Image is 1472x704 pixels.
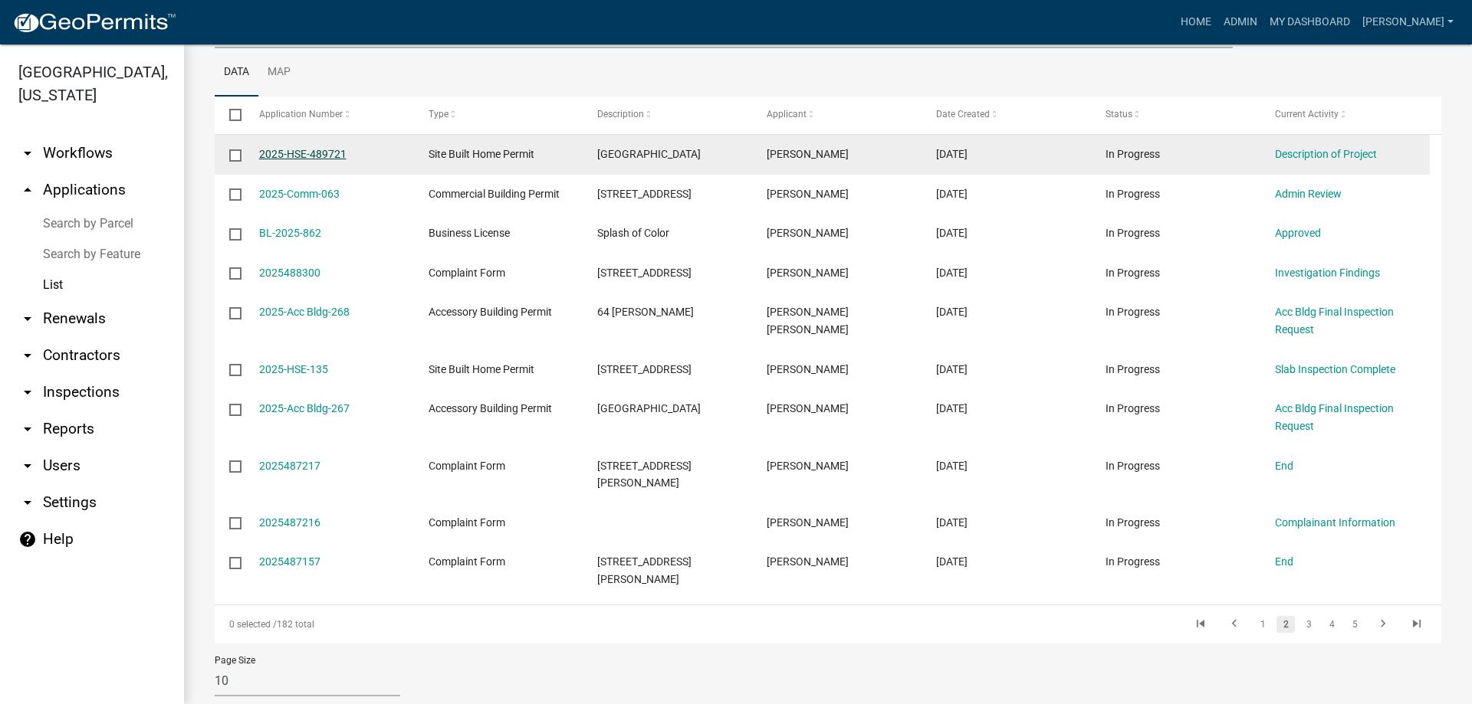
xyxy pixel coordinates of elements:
[936,306,968,318] span: 10/05/2025
[1275,460,1293,472] a: End
[936,460,968,472] span: 10/02/2025
[922,97,1091,133] datatable-header-cell: Date Created
[18,530,37,548] i: help
[597,267,692,279] span: 692 WELLINGTON DR
[429,516,505,529] span: Complaint Form
[936,148,968,160] span: 10/08/2025
[1106,188,1160,200] span: In Progress
[597,363,692,375] span: 1420 GUNTERS MILL RD
[18,420,37,438] i: arrow_drop_down
[752,97,922,133] datatable-header-cell: Applicant
[1251,611,1274,637] li: page 1
[215,48,258,97] a: Data
[259,402,350,414] a: 2025-Acc Bldg-267
[429,148,534,160] span: Site Built Home Permit
[936,363,968,375] span: 10/03/2025
[767,363,849,375] span: Cory Rogers
[767,555,849,568] span: Tammie
[767,267,849,279] span: Tammie
[244,97,413,133] datatable-header-cell: Application Number
[429,363,534,375] span: Site Built Home Permit
[259,267,320,279] a: 2025488300
[1275,267,1380,279] a: Investigation Findings
[597,402,701,414] span: 333 JUNIPER CREEK WEST
[215,605,699,643] div: 182 total
[1106,109,1132,120] span: Status
[18,383,37,401] i: arrow_drop_down
[1276,616,1295,633] a: 2
[259,555,320,568] a: 2025487157
[1253,616,1272,633] a: 1
[597,109,644,120] span: Description
[1275,227,1321,239] a: Approved
[1275,109,1339,120] span: Current Activity
[936,402,968,414] span: 10/02/2025
[1356,8,1460,37] a: [PERSON_NAME]
[1106,402,1160,414] span: In Progress
[767,109,807,120] span: Applicant
[1275,306,1394,336] a: Acc Bldg Final Inspection Request
[259,148,347,160] a: 2025-HSE-489721
[767,306,849,336] span: James Colt Frost
[259,460,320,472] a: 2025487217
[1091,97,1260,133] datatable-header-cell: Status
[936,555,968,568] span: 10/02/2025
[1322,616,1341,633] a: 4
[767,460,849,472] span: Tammie
[259,363,328,375] a: 2025-HSE-135
[1217,8,1263,37] a: Admin
[429,460,505,472] span: Complaint Form
[1175,8,1217,37] a: Home
[429,267,505,279] span: Complaint Form
[429,402,552,414] span: Accessory Building Permit
[1220,616,1249,633] a: go to previous page
[597,227,669,239] span: Splash of Color
[767,148,849,160] span: Kenneth Young
[18,493,37,512] i: arrow_drop_down
[259,109,343,120] span: Application Number
[18,457,37,475] i: arrow_drop_down
[1106,267,1160,279] span: In Progress
[429,555,505,568] span: Complaint Form
[1106,148,1160,160] span: In Progress
[1275,555,1293,568] a: End
[1299,616,1318,633] a: 3
[936,227,968,239] span: 10/06/2025
[1106,306,1160,318] span: In Progress
[18,309,37,328] i: arrow_drop_down
[215,97,244,133] datatable-header-cell: Select
[1260,97,1430,133] datatable-header-cell: Current Activity
[936,516,968,529] span: 10/02/2025
[1106,227,1160,239] span: In Progress
[1345,616,1364,633] a: 5
[583,97,752,133] datatable-header-cell: Description
[1402,616,1431,633] a: go to last page
[1343,611,1366,637] li: page 5
[1275,363,1395,375] a: Slab Inspection Complete
[429,306,552,318] span: Accessory Building Permit
[597,306,694,318] span: 64 BLASINGAME RD
[1297,611,1320,637] li: page 3
[413,97,583,133] datatable-header-cell: Type
[597,460,692,490] span: 1502 CARL SUTTON RD
[767,188,849,200] span: Ayla Holthaus
[936,109,990,120] span: Date Created
[1263,8,1356,37] a: My Dashboard
[429,188,560,200] span: Commercial Building Permit
[767,402,849,414] span: Heather Daniel
[597,188,692,200] span: 1770 GA HWY 42 S
[259,227,321,239] a: BL-2025-862
[936,267,968,279] span: 10/06/2025
[1106,363,1160,375] span: In Progress
[1274,611,1297,637] li: page 2
[1275,148,1377,160] a: Description of Project
[1275,188,1342,200] a: Admin Review
[18,346,37,365] i: arrow_drop_down
[229,619,277,630] span: 0 selected /
[1275,402,1394,432] a: Acc Bldg Final Inspection Request
[597,555,692,585] span: 4877 CAUSEY RD
[429,109,449,120] span: Type
[18,144,37,162] i: arrow_drop_down
[1106,460,1160,472] span: In Progress
[767,227,849,239] span: Tina Sanders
